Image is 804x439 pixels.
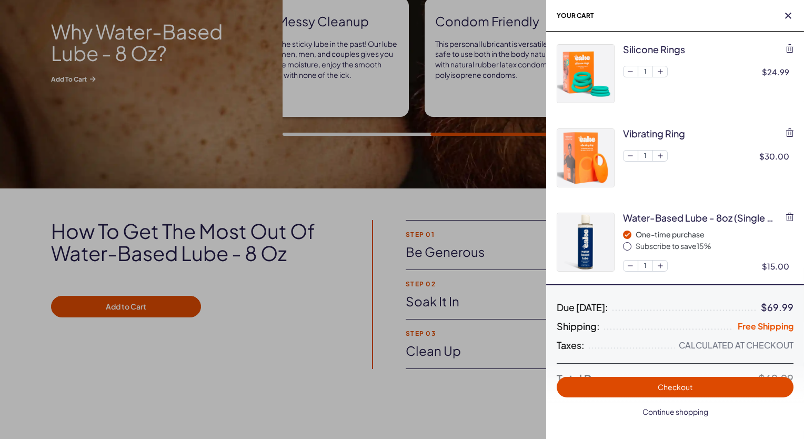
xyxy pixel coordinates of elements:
[638,151,653,161] span: 1
[623,43,685,56] div: silicone rings
[636,230,793,240] div: One-time purchase
[557,129,614,187] img: toy_ecomm_refreshArtboard16.jpg
[557,302,608,313] span: Due [DATE]:
[557,45,614,103] img: toy_ecomm_refreshArtboard12.jpg
[636,241,793,252] div: Subscribe to save 15 %
[759,151,793,162] div: $30.00
[658,382,692,392] span: Checkout
[557,340,585,351] span: Taxes:
[642,407,708,416] span: Continue shopping
[638,66,653,77] span: 1
[638,261,653,271] span: 1
[557,402,793,422] button: Continue shopping
[761,302,793,313] div: $69.99
[738,321,793,332] span: Free Shipping
[557,321,600,332] span: Shipping:
[762,66,793,77] div: $24.99
[557,213,614,271] img: bulklubes_Artboard15.jpg
[762,261,793,272] div: $15.00
[623,127,685,140] div: vibrating ring
[679,340,793,351] div: Calculated at Checkout
[557,377,793,397] button: Checkout
[623,211,775,224] div: water-based lube - 8oz (single bottle)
